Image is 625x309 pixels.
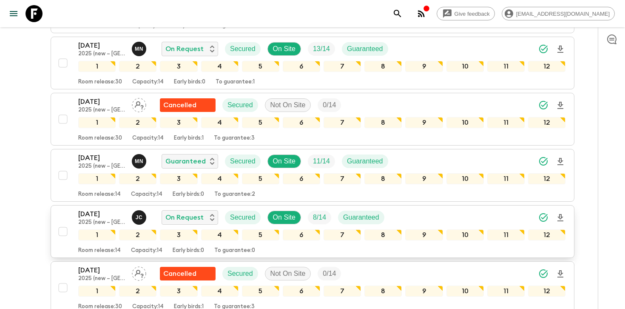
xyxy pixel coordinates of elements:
[283,229,320,240] div: 6
[242,117,279,128] div: 5
[323,100,336,110] p: 0 / 14
[324,229,361,240] div: 7
[225,42,261,56] div: Secured
[487,117,525,128] div: 11
[313,212,326,223] p: 8 / 14
[313,44,330,54] p: 13 / 14
[364,229,402,240] div: 8
[555,157,565,167] svg: Download Onboarding
[78,135,122,142] p: Room release: 30
[51,205,574,258] button: [DATE]2025 (new – [GEOGRAPHIC_DATA])Juno ChoiOn RequestSecuredOn SiteTrip FillGuaranteed123456789...
[78,265,125,275] p: [DATE]
[214,191,255,198] p: To guarantee: 2
[437,7,495,20] a: Give feedback
[132,100,146,107] span: Assign pack leader
[364,61,402,72] div: 8
[267,42,301,56] div: On Site
[132,210,148,225] button: JC
[227,269,253,279] p: Secured
[78,153,125,163] p: [DATE]
[119,117,156,128] div: 2
[528,229,565,240] div: 12
[78,275,125,282] p: 2025 (new – [GEOGRAPHIC_DATA])
[308,154,335,168] div: Trip Fill
[487,173,525,184] div: 11
[51,37,574,89] button: [DATE]2025 (new – [GEOGRAPHIC_DATA])Maho NagaredaOn RequestSecuredOn SiteTrip FillGuaranteed12345...
[78,229,116,240] div: 1
[389,5,406,22] button: search adventures
[163,100,196,110] p: Cancelled
[51,149,574,202] button: [DATE]2025 (new – [GEOGRAPHIC_DATA])Maho NagaredaGuaranteedSecuredOn SiteTrip FillGuaranteed12345...
[446,229,484,240] div: 10
[267,211,301,224] div: On Site
[538,269,548,279] svg: Synced Successfully
[201,229,239,240] div: 4
[270,100,306,110] p: Not On Site
[555,44,565,54] svg: Download Onboarding
[78,79,122,86] p: Room release: 30
[405,229,443,240] div: 9
[273,44,295,54] p: On Site
[265,98,311,112] div: Not On Site
[119,229,156,240] div: 2
[165,44,204,54] p: On Request
[227,100,253,110] p: Secured
[265,267,311,280] div: Not On Site
[528,173,565,184] div: 12
[132,135,164,142] p: Capacity: 14
[270,269,306,279] p: Not On Site
[313,156,330,166] p: 11 / 14
[364,117,402,128] div: 8
[538,100,548,110] svg: Synced Successfully
[273,156,295,166] p: On Site
[78,117,116,128] div: 1
[163,269,196,279] p: Cancelled
[324,286,361,297] div: 7
[273,212,295,223] p: On Site
[242,286,279,297] div: 5
[511,11,614,17] span: [EMAIL_ADDRESS][DOMAIN_NAME]
[528,61,565,72] div: 12
[446,61,484,72] div: 10
[173,247,204,254] p: Early birds: 0
[174,79,205,86] p: Early birds: 0
[160,173,197,184] div: 3
[214,135,255,142] p: To guarantee: 3
[78,107,125,114] p: 2025 (new – [GEOGRAPHIC_DATA])
[131,247,162,254] p: Capacity: 14
[283,173,320,184] div: 6
[119,61,156,72] div: 2
[165,156,206,166] p: Guaranteed
[528,117,565,128] div: 12
[538,156,548,166] svg: Synced Successfully
[225,211,261,224] div: Secured
[165,212,204,223] p: On Request
[173,191,204,198] p: Early birds: 0
[78,163,125,170] p: 2025 (new – [GEOGRAPHIC_DATA])
[132,154,148,169] button: MN
[364,286,402,297] div: 8
[225,154,261,168] div: Secured
[538,212,548,223] svg: Synced Successfully
[487,286,525,297] div: 11
[308,42,335,56] div: Trip Fill
[347,44,383,54] p: Guaranteed
[528,286,565,297] div: 12
[405,173,443,184] div: 9
[78,173,116,184] div: 1
[201,286,239,297] div: 4
[230,44,256,54] p: Secured
[555,269,565,279] svg: Download Onboarding
[201,117,239,128] div: 4
[131,191,162,198] p: Capacity: 14
[222,98,258,112] div: Secured
[230,156,256,166] p: Secured
[487,61,525,72] div: 11
[78,209,125,219] p: [DATE]
[78,247,121,254] p: Room release: 14
[78,191,121,198] p: Room release: 14
[135,158,143,165] p: M N
[160,267,216,280] div: Flash Pack cancellation
[242,61,279,72] div: 5
[132,269,146,276] span: Assign pack leader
